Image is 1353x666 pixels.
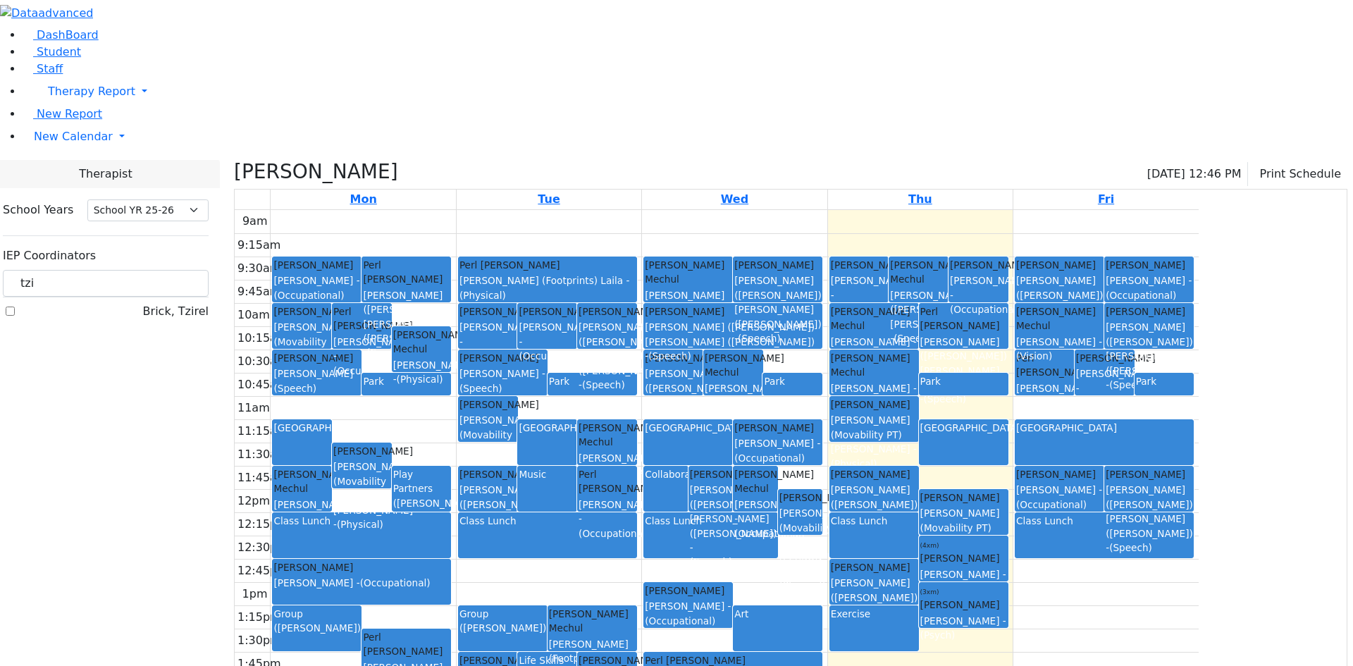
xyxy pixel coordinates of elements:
div: [PERSON_NAME] - [333,335,390,378]
div: Perl [PERSON_NAME] [1016,351,1073,380]
span: (Speech) [648,350,691,362]
span: New Calendar [34,130,113,143]
div: Class Lunch [645,514,776,528]
label: School Years [3,202,73,218]
div: [PERSON_NAME] ([PERSON_NAME]) [PERSON_NAME] - [831,483,918,541]
div: 10:45am [235,376,291,393]
span: (Physical) [337,519,383,530]
div: [PERSON_NAME] ([PERSON_NAME]) [PERSON_NAME] ([PERSON_NAME]) - [645,320,821,363]
div: 9am [240,213,271,230]
div: [PERSON_NAME] ([PERSON_NAME]) [PERSON_NAME] ([PERSON_NAME]) - [920,335,1007,407]
a: September 1, 2025 [347,190,380,209]
div: [PERSON_NAME] Mechul [734,467,776,496]
div: [PERSON_NAME] ([PERSON_NAME]) [PERSON_NAME] - [890,288,947,346]
div: [PERSON_NAME] ([PERSON_NAME]) [PERSON_NAME] - [579,451,636,509]
div: [PERSON_NAME] - [734,436,821,465]
label: Brick, Tzirel [143,303,209,320]
div: 1:30pm [235,632,284,649]
span: (Occupational) [734,528,805,539]
div: [PERSON_NAME] - [831,335,918,364]
div: Perl [PERSON_NAME] [579,467,636,496]
div: Music [519,467,576,481]
span: (Speech) [1109,379,1152,390]
div: [PERSON_NAME] [333,444,390,458]
span: Staff [37,62,63,75]
div: Park [920,374,1007,388]
span: (Occupational) [645,615,715,627]
div: 12:45pm [235,562,291,579]
div: 1pm [240,586,271,603]
span: (Speech) [1109,542,1152,553]
div: [PERSON_NAME] - [920,614,1007,643]
div: [PERSON_NAME] ([PERSON_NAME]) [PERSON_NAME] ([PERSON_NAME]) - [690,483,731,569]
div: Perl [PERSON_NAME] [363,258,450,287]
div: ([PERSON_NAME]) [273,621,360,635]
div: [PERSON_NAME] (Movability PT) [PERSON_NAME] - [459,413,517,485]
div: [GEOGRAPHIC_DATA] [920,421,1007,435]
span: (Physical) [831,458,877,469]
span: (Occupational) [1076,397,1147,408]
div: [PERSON_NAME] Mechul [831,351,918,380]
div: [PERSON_NAME] Mechul [645,258,731,287]
div: [PERSON_NAME] [920,584,1007,612]
div: [PERSON_NAME] [519,304,576,319]
span: (Vision) [1016,350,1052,362]
div: [PERSON_NAME] [1016,467,1103,481]
a: Staff [23,62,63,75]
div: [PERSON_NAME] - [273,498,330,526]
div: [PERSON_NAME] - [579,498,636,541]
div: 9:15am [235,237,283,254]
div: [GEOGRAPHIC_DATA] [273,421,330,435]
div: Group [273,607,360,621]
label: IEP Coordinators [3,247,96,264]
div: [PERSON_NAME] Mechul [890,258,947,287]
div: [PERSON_NAME] [831,258,888,272]
span: (4xm) [920,542,939,549]
div: [PERSON_NAME] ([PERSON_NAME]) [PERSON_NAME] ([PERSON_NAME]) - [734,273,821,345]
div: [PERSON_NAME] ([PERSON_NAME]) [PERSON_NAME] ([PERSON_NAME]) - [1016,381,1073,453]
span: (Speech) [582,379,625,390]
div: [PERSON_NAME] [645,584,731,598]
a: New Calendar [23,123,1353,151]
div: [PERSON_NAME] [1076,351,1133,365]
a: Student [23,45,81,58]
div: [PERSON_NAME] - [950,273,1007,316]
div: [PERSON_NAME] ([PERSON_NAME]) [PERSON_NAME] ([PERSON_NAME]) - [645,366,702,438]
div: Perl [PERSON_NAME] [920,304,1007,333]
a: Therapy Report [23,78,1353,106]
span: (Speech) [366,347,409,358]
a: DashBoard [23,28,99,42]
div: [PERSON_NAME] [459,304,517,319]
div: [PERSON_NAME] [273,351,360,365]
div: 9:30am [235,260,283,277]
div: 10:30am [235,353,291,370]
span: (Occupational) [579,528,649,539]
div: [PERSON_NAME] - [1106,273,1192,302]
div: [PERSON_NAME] - [459,366,546,395]
div: [PERSON_NAME] (Movability PT) [PERSON_NAME] - [779,506,821,592]
div: [PERSON_NAME] ([PERSON_NAME]) [PERSON_NAME] ([PERSON_NAME]) - [363,288,450,360]
div: [PERSON_NAME] - [1076,366,1133,409]
a: September 4, 2025 [906,190,935,209]
div: 10:15am [235,330,291,347]
a: September 3, 2025 [718,190,751,209]
div: [PERSON_NAME] Mechul [1016,304,1103,333]
div: [PERSON_NAME] Mechul [273,467,330,496]
div: [PERSON_NAME] [950,258,1007,272]
span: (Occupational) [1106,290,1176,301]
span: (Speech) [708,397,751,408]
div: [GEOGRAPHIC_DATA] [645,421,731,435]
span: (Speech) [894,333,937,344]
div: ([PERSON_NAME]) [459,621,546,635]
span: (Physical) [779,579,826,591]
span: (Psych) [920,629,956,641]
div: [PERSON_NAME] - [831,381,918,410]
div: [PERSON_NAME] (Movability PT) [PERSON_NAME] - [920,506,1007,564]
div: [PERSON_NAME] [1106,467,1192,481]
div: [PERSON_NAME] ([PERSON_NAME]) [PERSON_NAME] ([PERSON_NAME]) - [1106,320,1192,392]
div: [PERSON_NAME] [690,467,731,481]
div: [PERSON_NAME] [273,560,450,574]
div: Art [734,607,821,621]
span: Therapist [79,166,132,183]
div: Class Lunch [459,514,636,528]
